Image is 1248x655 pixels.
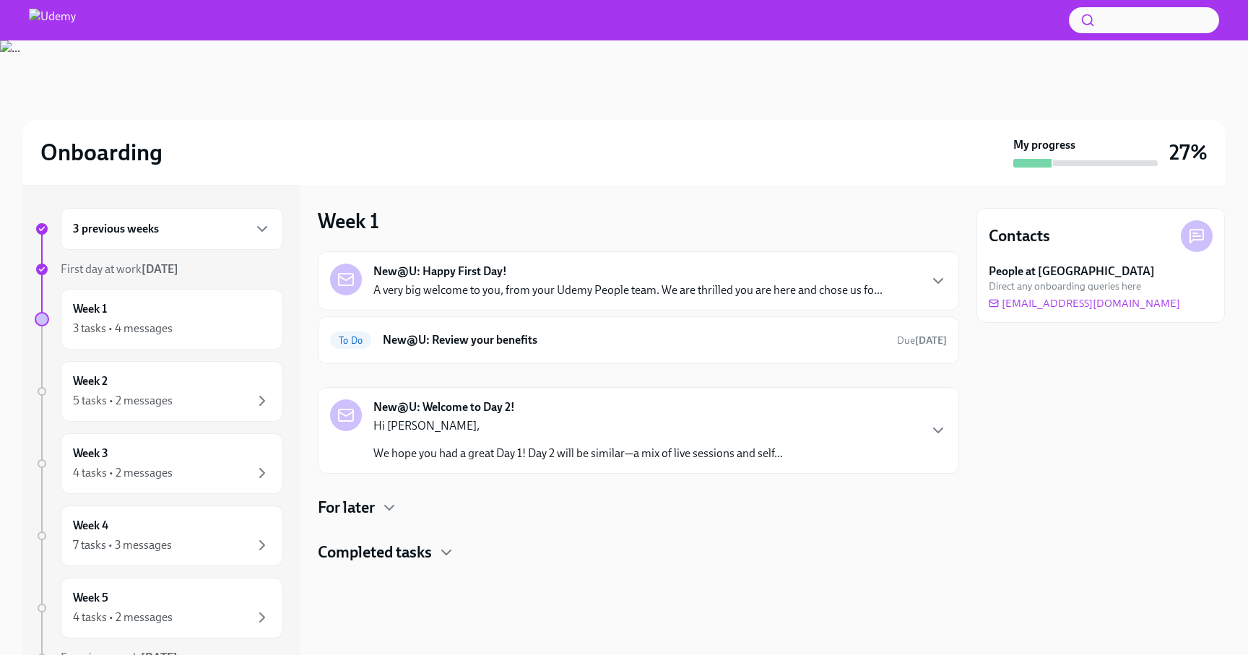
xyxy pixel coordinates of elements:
[318,542,959,563] div: Completed tasks
[35,361,283,422] a: Week 25 tasks • 2 messages
[142,262,178,276] strong: [DATE]
[373,399,515,415] strong: New@U: Welcome to Day 2!
[897,334,947,347] span: October 16th, 2025 10:00
[73,301,107,317] h6: Week 1
[989,225,1050,247] h4: Contacts
[73,465,173,481] div: 4 tasks • 2 messages
[73,393,173,409] div: 5 tasks • 2 messages
[989,279,1141,293] span: Direct any onboarding queries here
[73,590,108,606] h6: Week 5
[61,208,283,250] div: 3 previous weeks
[373,264,507,279] strong: New@U: Happy First Day!
[330,335,371,346] span: To Do
[318,497,375,519] h4: For later
[35,578,283,638] a: Week 54 tasks • 2 messages
[35,261,283,277] a: First day at work[DATE]
[989,264,1155,279] strong: People at [GEOGRAPHIC_DATA]
[40,138,162,167] h2: Onboarding
[373,282,883,298] p: A very big welcome to you, from your Udemy People team. We are thrilled you are here and chose us...
[73,373,108,389] h6: Week 2
[73,537,172,553] div: 7 tasks • 3 messages
[61,262,178,276] span: First day at work
[318,497,959,519] div: For later
[318,208,379,234] h3: Week 1
[318,542,432,563] h4: Completed tasks
[35,289,283,350] a: Week 13 tasks • 4 messages
[73,321,173,337] div: 3 tasks • 4 messages
[29,9,76,32] img: Udemy
[915,334,947,347] strong: [DATE]
[73,518,108,534] h6: Week 4
[373,418,783,434] p: Hi [PERSON_NAME],
[373,446,783,461] p: We hope you had a great Day 1! Day 2 will be similar—a mix of live sessions and self...
[35,506,283,566] a: Week 47 tasks • 3 messages
[897,334,947,347] span: Due
[383,332,885,348] h6: New@U: Review your benefits
[73,446,108,461] h6: Week 3
[1169,139,1208,165] h3: 27%
[35,433,283,494] a: Week 34 tasks • 2 messages
[73,610,173,625] div: 4 tasks • 2 messages
[330,329,947,352] a: To DoNew@U: Review your benefitsDue[DATE]
[73,221,159,237] h6: 3 previous weeks
[1013,137,1075,153] strong: My progress
[989,296,1180,311] a: [EMAIL_ADDRESS][DOMAIN_NAME]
